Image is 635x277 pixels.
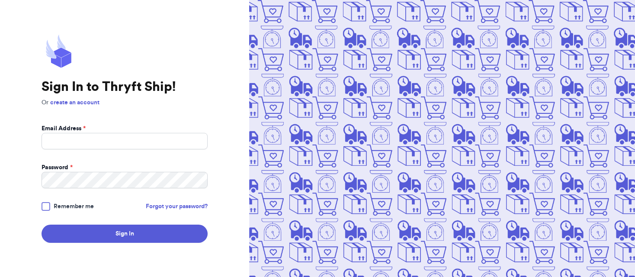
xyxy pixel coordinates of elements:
[42,79,208,95] h1: Sign In to Thryft Ship!
[42,98,208,107] p: Or
[54,202,94,211] span: Remember me
[50,100,99,106] a: create an account
[42,225,208,243] button: Sign In
[146,202,208,211] a: Forgot your password?
[42,124,86,133] label: Email Address
[42,163,73,172] label: Password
